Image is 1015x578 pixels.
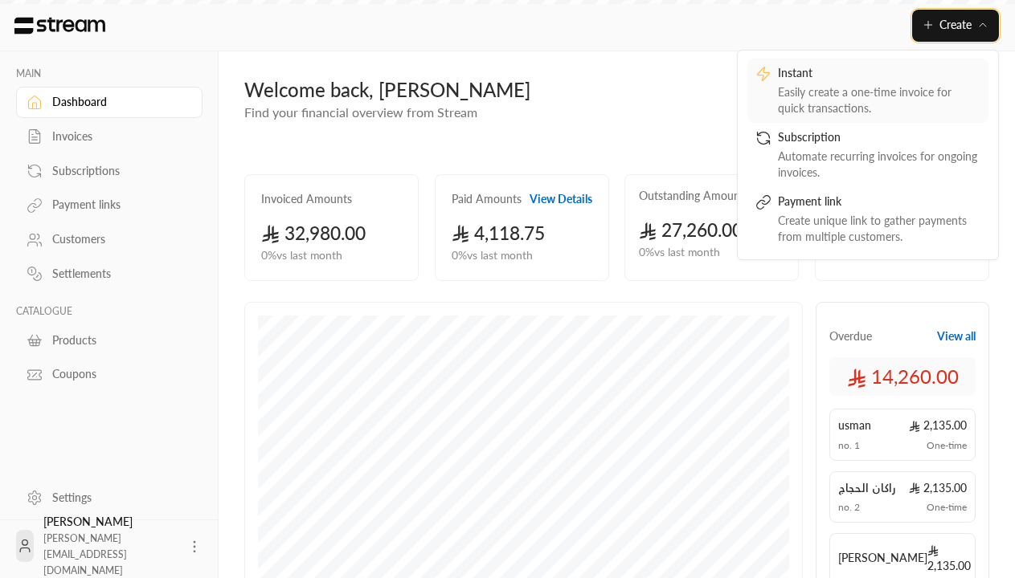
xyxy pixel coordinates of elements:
div: Welcome back, [PERSON_NAME] [244,77,989,103]
div: [PERSON_NAME] [43,514,177,578]
a: Settlements [16,258,203,290]
a: Settings [16,482,203,513]
span: 0 % vs last month [261,247,342,264]
span: 2,135.00 [909,417,967,433]
div: Create unique link to gather payments from multiple customers. [778,213,980,245]
span: usman [838,417,871,433]
span: [PERSON_NAME] [838,550,927,566]
div: Subscriptions [52,163,182,179]
div: Settings [52,490,182,506]
p: MAIN [16,67,203,80]
span: Overdue [829,328,872,344]
span: Find your financial overview from Stream [244,104,477,120]
span: [PERSON_NAME][EMAIL_ADDRESS][DOMAIN_NAME] [43,532,127,576]
div: Payment link [778,193,980,213]
div: Easily create a one-time invoice for quick transactions. [778,84,980,116]
a: Products [16,324,203,356]
span: 0 % vs last month [639,244,720,261]
img: Logo [13,17,107,35]
button: View all [937,328,976,344]
h2: Paid Amounts [452,191,522,207]
span: Create [939,18,972,31]
span: 32,980.00 [261,222,366,244]
span: راكان الحجاج [838,480,896,496]
span: 14,260.00 [847,364,959,389]
div: Automate recurring invoices for ongoing invoices. [778,149,980,181]
span: no. 2 [838,501,860,514]
button: Create [912,10,999,42]
h2: Invoiced Amounts [261,191,352,207]
div: Subscription [778,129,980,149]
h2: Outstanding Amounts [639,188,749,204]
a: InstantEasily create a one-time invoice for quick transactions. [747,59,988,123]
div: Products [52,332,182,348]
a: Subscriptions [16,155,203,186]
button: View Details [530,191,592,207]
a: Customers [16,224,203,255]
span: 27,260.00 [639,219,743,241]
p: CATALOGUE [16,305,203,318]
span: One-time [927,439,967,452]
span: One-time [927,501,967,514]
span: no. 1 [838,439,860,452]
div: Payment links [52,197,182,213]
a: Coupons [16,359,203,390]
div: Instant [778,65,980,84]
div: Invoices [52,128,182,144]
a: Payment links [16,189,203,221]
div: Dashboard [52,94,182,110]
div: Customers [52,231,182,247]
a: Invoices [16,121,203,153]
a: SubscriptionAutomate recurring invoices for ongoing invoices. [747,123,988,187]
a: Payment linkCreate unique link to gather payments from multiple customers. [747,187,988,251]
div: Coupons [52,366,182,382]
span: 0 % vs last month [452,247,533,264]
span: 2,135.00 [927,542,971,574]
span: 2,135.00 [909,480,967,496]
div: Settlements [52,266,182,282]
a: Dashboard [16,87,203,118]
span: 4,118.75 [452,222,546,244]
